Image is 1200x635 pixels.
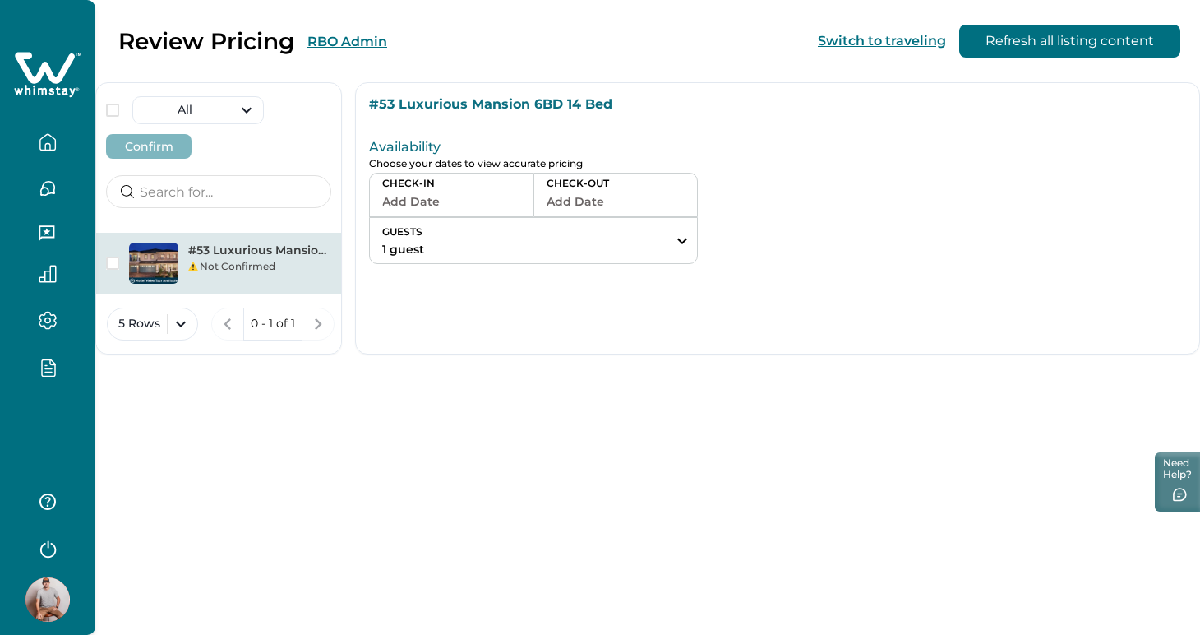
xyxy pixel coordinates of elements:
button: Refresh all listing content [959,25,1180,58]
button: GUESTS1 guest [370,218,697,263]
button: Confirm [106,134,192,159]
button: checkbox [106,257,119,270]
button: 1 guest [370,239,436,262]
p: #53 Luxurious Mansion 6BD 14 Bed [188,243,331,259]
img: Whimstay Host [25,577,70,622]
p: Review Pricing [118,27,294,55]
img: #53 Luxurious Mansion 6BD 14 Bed [129,243,178,284]
p: Availability [369,139,852,155]
button: 5 Rows [107,308,198,341]
button: next page [302,308,335,341]
p: #53 Luxurious Mansion 6BD 14 Bed [369,96,1186,113]
button: 0 - 1 of 1 [243,308,302,341]
p: Choose your dates to view accurate pricing [369,158,852,170]
p: CHECK-IN [382,177,521,190]
div: Not Confirmed [188,259,331,274]
button: RBO Admin [307,34,387,49]
p: 0 - 1 of 1 [251,316,295,332]
button: All [132,96,264,124]
button: Add Date [382,190,521,213]
button: previous page [211,308,244,341]
button: Switch to traveling [818,33,946,49]
input: Search for... [106,175,331,208]
p: CHECK-OUT [547,177,685,190]
button: Add Date [547,190,685,213]
p: GUESTS [370,220,436,239]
